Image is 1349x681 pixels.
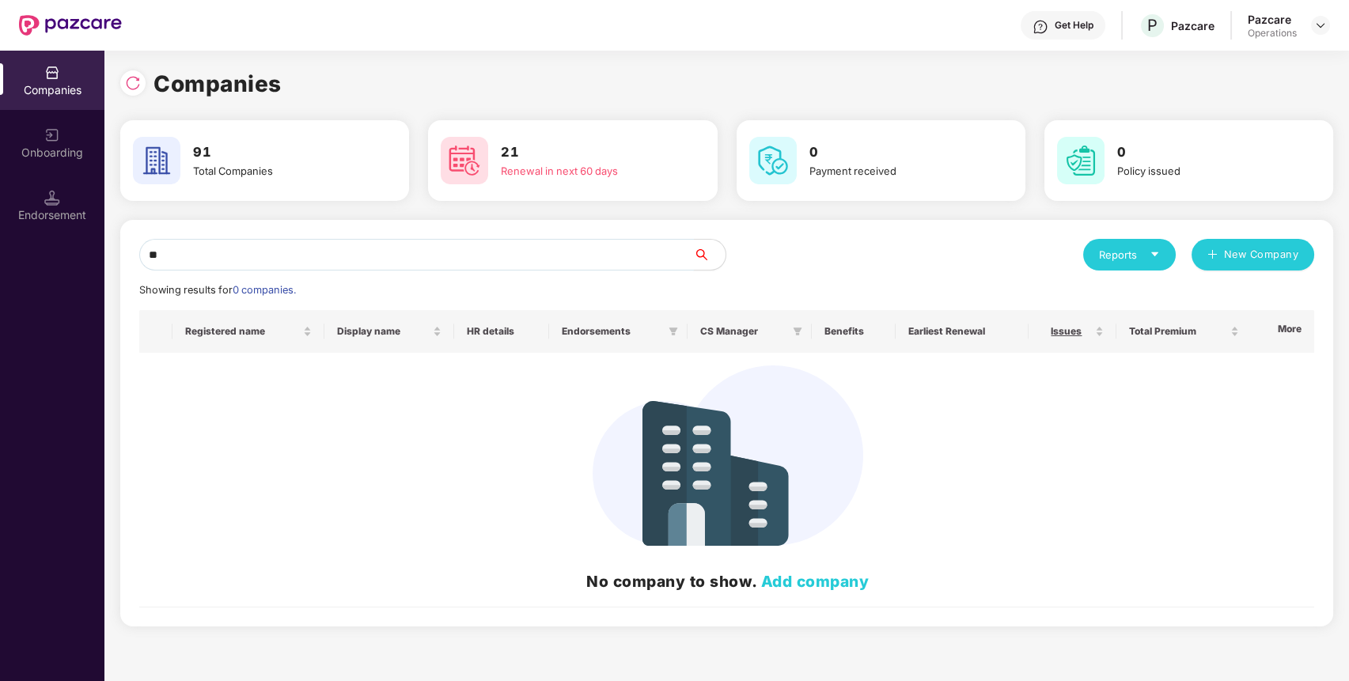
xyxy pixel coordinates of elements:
div: Reports [1099,247,1160,263]
span: plus [1207,249,1218,262]
img: svg+xml;base64,PHN2ZyB3aWR0aD0iMTQuNSIgaGVpZ2h0PSIxNC41IiB2aWV3Qm94PSIwIDAgMTYgMTYiIGZpbGw9Im5vbm... [44,190,60,206]
span: Registered name [185,325,300,338]
th: Display name [324,310,455,353]
span: P [1147,16,1158,35]
th: Issues [1029,310,1117,353]
span: Display name [337,325,430,338]
div: Pazcare [1171,18,1214,33]
h3: 21 [501,142,673,163]
img: svg+xml;base64,PHN2ZyB3aWR0aD0iMjAiIGhlaWdodD0iMjAiIHZpZXdCb3g9IjAgMCAyMCAyMCIgZmlsbD0ibm9uZSIgeG... [44,127,60,143]
h1: Companies [153,66,282,101]
a: Add company [761,572,870,591]
span: 0 companies. [233,284,296,296]
div: Renewal in next 60 days [501,163,673,179]
span: caret-down [1150,249,1160,259]
img: svg+xml;base64,PHN2ZyB4bWxucz0iaHR0cDovL3d3dy53My5vcmcvMjAwMC9zdmciIHdpZHRoPSIzNDIiIGhlaWdodD0iMj... [593,365,863,546]
img: svg+xml;base64,PHN2ZyB4bWxucz0iaHR0cDovL3d3dy53My5vcmcvMjAwMC9zdmciIHdpZHRoPSI2MCIgaGVpZ2h0PSI2MC... [441,137,488,184]
div: Policy issued [1117,163,1289,179]
th: Earliest Renewal [896,310,1028,353]
img: svg+xml;base64,PHN2ZyBpZD0iRHJvcGRvd24tMzJ4MzIiIHhtbG5zPSJodHRwOi8vd3d3LnczLm9yZy8yMDAwL3N2ZyIgd2... [1314,19,1327,32]
img: svg+xml;base64,PHN2ZyB4bWxucz0iaHR0cDovL3d3dy53My5vcmcvMjAwMC9zdmciIHdpZHRoPSI2MCIgaGVpZ2h0PSI2MC... [749,137,797,184]
div: Pazcare [1248,12,1297,27]
th: More [1250,310,1314,353]
div: Get Help [1055,19,1093,32]
span: search [693,248,726,261]
th: Registered name [172,310,324,353]
img: svg+xml;base64,PHN2ZyB4bWxucz0iaHR0cDovL3d3dy53My5vcmcvMjAwMC9zdmciIHdpZHRoPSI2MCIgaGVpZ2h0PSI2MC... [1057,137,1105,184]
th: Total Premium [1116,310,1252,353]
span: New Company [1224,247,1299,263]
img: svg+xml;base64,PHN2ZyBpZD0iQ29tcGFuaWVzIiB4bWxucz0iaHR0cDovL3d3dy53My5vcmcvMjAwMC9zdmciIHdpZHRoPS... [44,65,60,81]
img: New Pazcare Logo [19,15,122,36]
h2: No company to show. [152,569,1303,593]
h3: 91 [193,142,365,163]
span: CS Manager [700,325,786,338]
div: Payment received [809,163,981,179]
th: Benefits [812,310,896,353]
span: Issues [1041,325,1093,338]
img: svg+xml;base64,PHN2ZyB4bWxucz0iaHR0cDovL3d3dy53My5vcmcvMjAwMC9zdmciIHdpZHRoPSI2MCIgaGVpZ2h0PSI2MC... [133,137,180,184]
span: Showing results for [139,284,296,296]
span: filter [665,322,681,341]
span: filter [793,327,802,336]
img: svg+xml;base64,PHN2ZyBpZD0iUmVsb2FkLTMyeDMyIiB4bWxucz0iaHR0cDovL3d3dy53My5vcmcvMjAwMC9zdmciIHdpZH... [125,75,141,91]
span: filter [669,327,678,336]
img: svg+xml;base64,PHN2ZyBpZD0iSGVscC0zMngzMiIgeG1sbnM9Imh0dHA6Ly93d3cudzMub3JnLzIwMDAvc3ZnIiB3aWR0aD... [1033,19,1048,35]
span: filter [790,322,805,341]
button: plusNew Company [1192,239,1314,271]
span: Total Premium [1129,325,1227,338]
div: Operations [1248,27,1297,40]
th: HR details [454,310,548,353]
h3: 0 [1117,142,1289,163]
span: Endorsements [562,325,662,338]
button: search [693,239,726,271]
h3: 0 [809,142,981,163]
div: Total Companies [193,163,365,179]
